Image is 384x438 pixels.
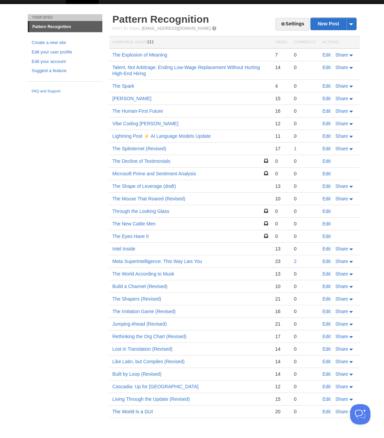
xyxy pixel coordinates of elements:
div: 0 [294,409,316,415]
span: Share [336,83,348,89]
a: Edit [323,409,331,414]
a: Edit [323,284,331,289]
a: Edit [323,146,331,151]
span: Share [336,52,348,58]
a: Meta Superintelligence: This Way Lies You [113,259,202,264]
span: Share [336,246,348,251]
div: 0 [294,333,316,340]
span: Share [336,196,348,201]
a: 1 [294,146,297,151]
a: [EMAIL_ADDRESS][DOMAIN_NAME] [142,26,210,31]
div: 0 [294,358,316,365]
div: 10 [275,283,287,289]
a: Edit [323,234,331,239]
a: The Spark [113,83,135,89]
div: 15 [275,396,287,402]
div: 16 [275,308,287,314]
a: Create a new site [32,39,98,46]
span: 111 [147,40,154,44]
a: Edit [323,334,331,339]
div: 23 [275,258,287,264]
span: Share [336,96,348,101]
span: Share [336,359,348,364]
a: Edit your account [32,58,98,65]
div: 0 [294,246,316,252]
div: 14 [275,371,287,377]
a: Edit [323,371,331,377]
div: 0 [294,121,316,127]
div: 0 [275,221,287,227]
a: New Post [311,18,356,30]
span: Share [336,65,348,70]
div: 0 [294,158,316,164]
a: Lost in Translation (Revised) [113,346,173,352]
div: 0 [294,296,316,302]
a: FAQ and Support [32,88,98,94]
a: The Shapers (Revised) [113,296,161,302]
span: Share [336,121,348,126]
a: Edit [323,346,331,352]
a: The Eyes Have It [113,234,149,239]
span: Share [336,396,348,402]
a: Edit [323,271,331,277]
div: 11 [275,133,287,139]
a: Edit [323,133,331,139]
a: 2 [294,259,297,264]
span: Share [336,271,348,277]
span: Share [336,146,348,151]
span: Share [336,108,348,114]
div: 0 [275,158,287,164]
a: Edit [323,359,331,364]
div: 20 [275,409,287,415]
div: 0 [294,64,316,70]
a: The Human-First Future [113,108,163,114]
a: Edit [323,108,331,114]
span: Share [336,133,348,139]
a: Pattern Recognition [113,14,209,25]
a: Lightning Post ⚡️ AI Language Models Update [113,133,211,139]
a: Through the Looking Glass [113,209,169,214]
a: Pattern Recognition [29,21,102,32]
a: Cascadia: Up for [GEOGRAPHIC_DATA] [113,384,199,389]
div: 21 [275,296,287,302]
div: 14 [275,64,287,70]
a: Edit [323,246,331,251]
a: Edit [323,83,331,89]
a: The World According to Musk [113,271,175,277]
div: 0 [294,308,316,314]
div: 0 [294,271,316,277]
div: 0 [294,196,316,202]
span: Share [336,321,348,327]
a: Jumping Ahead (Revised) [113,321,167,327]
div: 0 [294,133,316,139]
div: 0 [294,346,316,352]
a: Vibe Coding [PERSON_NAME] [113,121,179,126]
div: 21 [275,321,287,327]
a: Edit [323,309,331,314]
span: Share [336,183,348,189]
div: 12 [275,384,287,390]
a: Edit [323,65,331,70]
a: The Explosion of Meaning [113,52,167,58]
a: Edit [323,171,331,176]
div: 14 [275,346,287,352]
a: The World Is a GUI [113,409,153,414]
a: Edit [323,96,331,101]
th: Actions [319,36,360,49]
a: The Mouse That Roared (Revised) [113,196,185,201]
a: Edit [323,296,331,302]
div: 12 [275,121,287,127]
a: Build a Channel (Revised) [113,284,168,289]
div: 0 [294,371,316,377]
a: Edit [323,52,331,58]
div: 10 [275,196,287,202]
a: Edit [323,221,331,226]
a: Edit [323,158,331,164]
div: 14 [275,358,287,365]
div: 17 [275,333,287,340]
div: 0 [294,171,316,177]
div: 0 [294,221,316,227]
a: Microsoft Prime and Sentiment Analysis [113,171,196,176]
div: 0 [294,183,316,189]
a: Edit [323,196,331,201]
